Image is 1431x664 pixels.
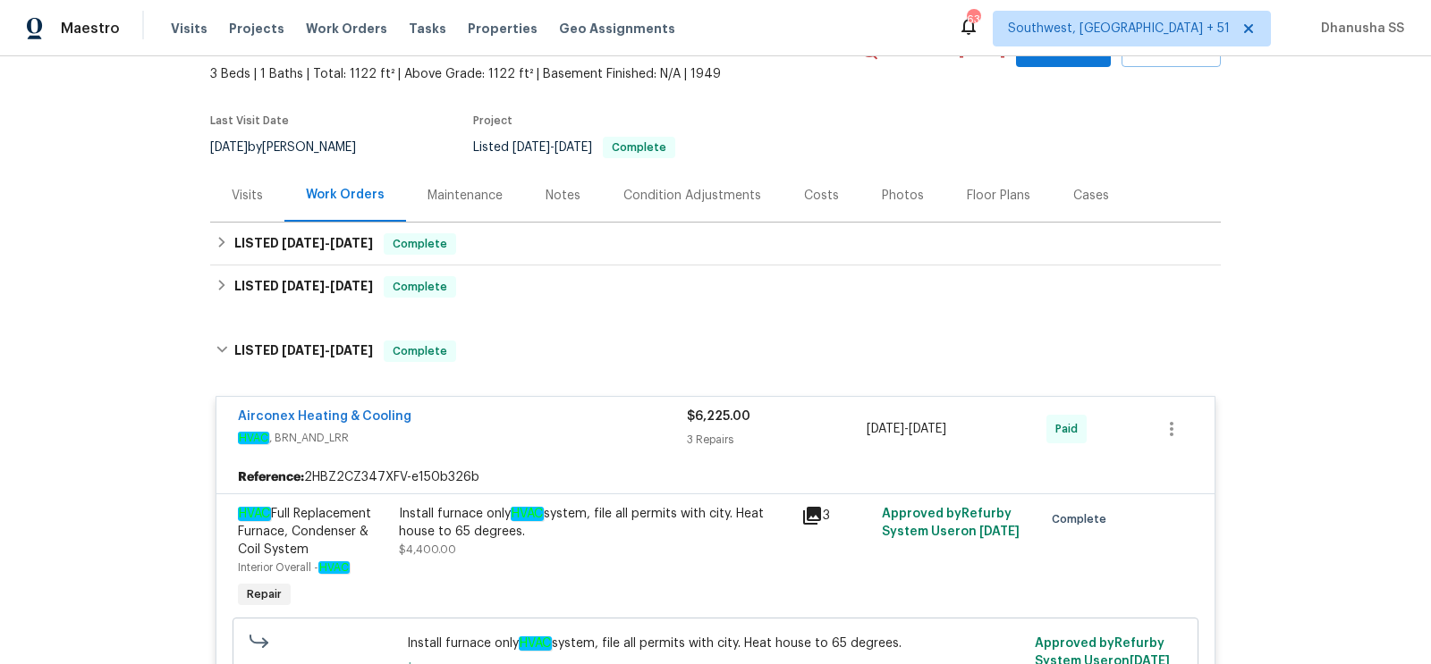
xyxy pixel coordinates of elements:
[282,344,373,357] span: -
[559,20,675,38] span: Geo Assignments
[282,280,373,292] span: -
[306,20,387,38] span: Work Orders
[210,223,1221,265] div: LISTED [DATE]-[DATE]Complete
[318,561,350,574] em: HVAC
[210,65,859,83] span: 3 Beds | 1 Baths | Total: 1122 ft² | Above Grade: 1122 ft² | Basement Finished: N/A | 1949
[306,186,385,204] div: Work Orders
[409,22,446,35] span: Tasks
[234,276,373,298] h6: LISTED
[240,585,289,603] span: Repair
[1055,420,1085,438] span: Paid
[171,20,207,38] span: Visits
[330,280,373,292] span: [DATE]
[555,141,592,154] span: [DATE]
[238,562,350,573] span: Interior Overall -
[605,142,673,153] span: Complete
[468,20,538,38] span: Properties
[282,237,373,249] span: -
[1008,20,1230,38] span: Southwest, [GEOGRAPHIC_DATA] + 51
[210,137,377,158] div: by [PERSON_NAME]
[428,187,503,205] div: Maintenance
[282,280,325,292] span: [DATE]
[210,115,289,126] span: Last Visit Date
[473,141,675,154] span: Listed
[399,505,791,541] div: Install furnace only system, file all permits with city. Heat house to 65 degrees.
[238,507,271,521] em: HVAC
[512,141,592,154] span: -
[238,468,304,486] b: Reference:
[282,237,325,249] span: [DATE]
[282,344,325,357] span: [DATE]
[882,187,924,205] div: Photos
[967,187,1030,205] div: Floor Plans
[229,20,284,38] span: Projects
[210,141,248,154] span: [DATE]
[473,115,512,126] span: Project
[238,429,687,447] span: , BRN_AND_LRR
[385,235,454,253] span: Complete
[238,507,371,556] span: Full Replacement Furnace, Condenser & Coil System
[385,342,454,360] span: Complete
[687,410,750,423] span: $6,225.00
[546,187,580,205] div: Notes
[867,423,904,435] span: [DATE]
[407,635,1025,652] span: Install furnace only system, file all permits with city. Heat house to 65 degrees.
[216,461,1215,493] div: 2HBZ2CZ347XFV-e150b326b
[61,20,120,38] span: Maestro
[232,187,263,205] div: Visits
[882,508,1020,538] span: Approved by Refurby System User on
[234,233,373,255] h6: LISTED
[623,187,761,205] div: Condition Adjustments
[330,237,373,249] span: [DATE]
[1052,510,1113,528] span: Complete
[687,431,867,449] div: 3 Repairs
[210,265,1221,308] div: LISTED [DATE]-[DATE]Complete
[238,432,269,444] em: HVAC
[979,525,1020,538] span: [DATE]
[385,278,454,296] span: Complete
[234,340,373,362] h6: LISTED
[801,505,871,526] div: 3
[210,323,1221,380] div: LISTED [DATE]-[DATE]Complete
[1314,20,1404,38] span: Dhanusha SS
[238,410,411,423] a: Airconex Heating & Cooling
[399,544,456,555] span: $4,400.00
[804,187,839,205] div: Costs
[1073,187,1109,205] div: Cases
[867,420,946,438] span: -
[967,11,979,29] div: 633
[512,141,550,154] span: [DATE]
[519,636,552,651] em: HVAC
[511,507,544,521] em: HVAC
[330,344,373,357] span: [DATE]
[909,423,946,435] span: [DATE]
